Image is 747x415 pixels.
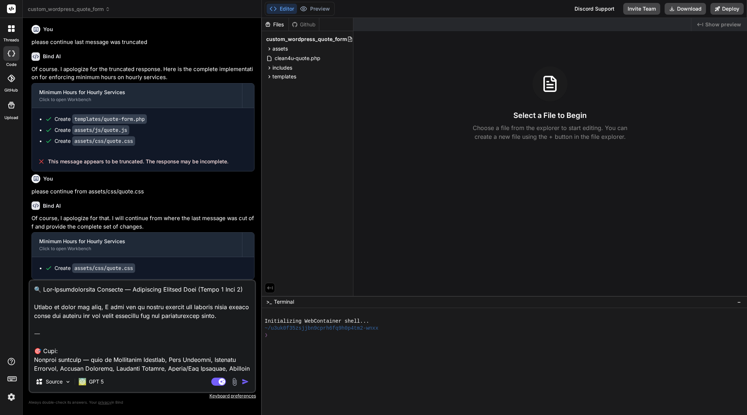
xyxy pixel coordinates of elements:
span: ❯ [265,332,268,339]
span: templates [272,73,296,80]
p: please continue from assets/css/quote.css [31,188,254,196]
span: privacy [98,400,111,404]
img: Pick Models [65,379,71,385]
code: templates/quote-form.php [72,114,147,124]
code: assets/js/quote.js [72,125,129,135]
span: Terminal [274,298,294,305]
span: This message appears to be truncated. The response may be incomplete. [48,158,228,165]
p: Keyboard preferences [29,393,256,399]
img: icon [242,378,249,385]
label: code [6,62,16,68]
img: attachment [230,378,239,386]
p: Source [46,378,63,385]
img: settings [5,391,18,403]
p: GPT 5 [89,378,104,385]
span: Show preview [705,21,741,28]
p: Of course. I apologize for the truncated response. Here is the complete implementation for enforc... [31,65,254,82]
div: Files [262,21,289,28]
button: Deploy [710,3,744,15]
span: assets [272,45,288,52]
div: Create [55,137,135,145]
h6: Bind AI [43,202,61,210]
span: clean4u-quote.php [274,54,321,63]
button: Preview [297,4,333,14]
button: − [736,296,743,308]
button: Download [665,3,706,15]
div: Minimum Hours for Hourly Services [39,89,235,96]
span: custom_wordpress_quote_form [28,5,110,13]
textarea: 🔍 Lor-Ipsumdolorsita Consecte — Adipiscing Elitsed Doei (Tempo 1 Inci 2) Utlabo et dolor mag aliq... [30,281,255,371]
div: Click to open Workbench [39,97,235,103]
code: assets/css/quote.css [72,136,135,146]
span: includes [272,64,292,71]
span: >_ [266,298,272,305]
div: Create [55,115,147,123]
span: Initializing WebContainer shell... [265,318,369,325]
button: Minimum Hours for Hourly ServicesClick to open Workbench [32,233,242,257]
h6: Bind AI [43,53,61,60]
div: Create [55,126,129,134]
h6: You [43,175,53,182]
h6: You [43,26,53,33]
div: Github [289,21,319,28]
span: custom_wordpress_quote_form [266,36,347,43]
img: GPT 5 [79,378,86,385]
label: Upload [4,115,18,121]
p: Choose a file from the explorer to start editing. You can create a new file using the + button in... [468,123,632,141]
button: Minimum Hours for Hourly ServicesClick to open Workbench [32,84,242,108]
label: GitHub [4,87,18,93]
div: Create [55,264,135,272]
span: − [737,298,741,305]
div: Discord Support [570,3,619,15]
button: Invite Team [623,3,660,15]
button: Editor [267,4,297,14]
h3: Select a File to Begin [513,110,587,121]
code: assets/css/quote.css [72,263,135,273]
div: Click to open Workbench [39,246,235,252]
span: ~/u3uk0f35zsjjbn9cprh6fq9h0p4tm2-wnxx [265,325,379,332]
p: please continue last message was truncated [31,38,254,47]
p: Always double-check its answers. Your in Bind [29,399,256,406]
label: threads [3,37,19,43]
div: Minimum Hours for Hourly Services [39,238,235,245]
p: Of course, I apologize for that. I will continue from where the last message was cut off and prov... [31,214,254,231]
